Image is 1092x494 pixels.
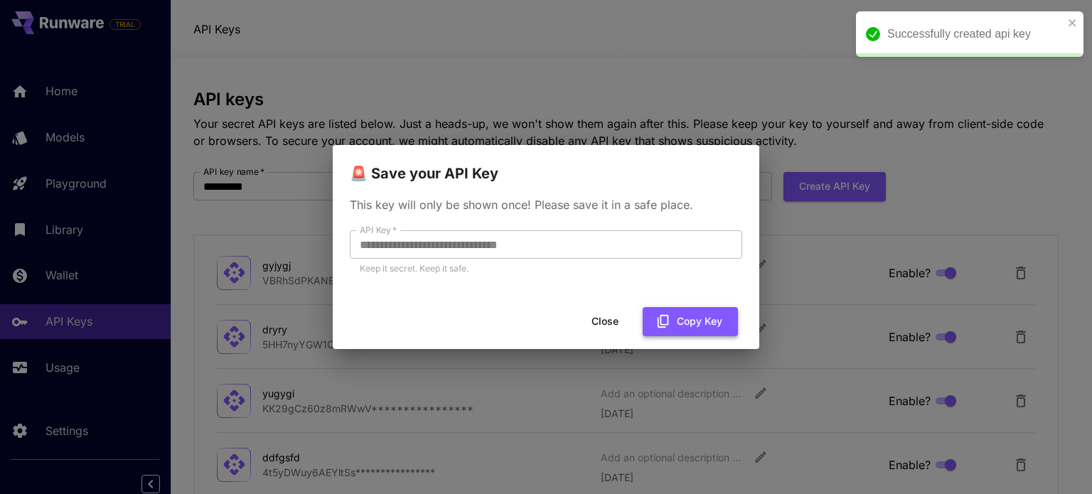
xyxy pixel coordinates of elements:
h2: 🚨 Save your API Key [333,145,759,185]
button: Copy Key [643,307,738,336]
p: This key will only be shown once! Please save it in a safe place. [350,196,742,213]
button: Close [573,307,637,336]
div: Successfully created api key [887,26,1064,43]
label: API Key [360,224,397,236]
p: Keep it secret. Keep it safe. [360,262,732,276]
button: close [1068,17,1078,28]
